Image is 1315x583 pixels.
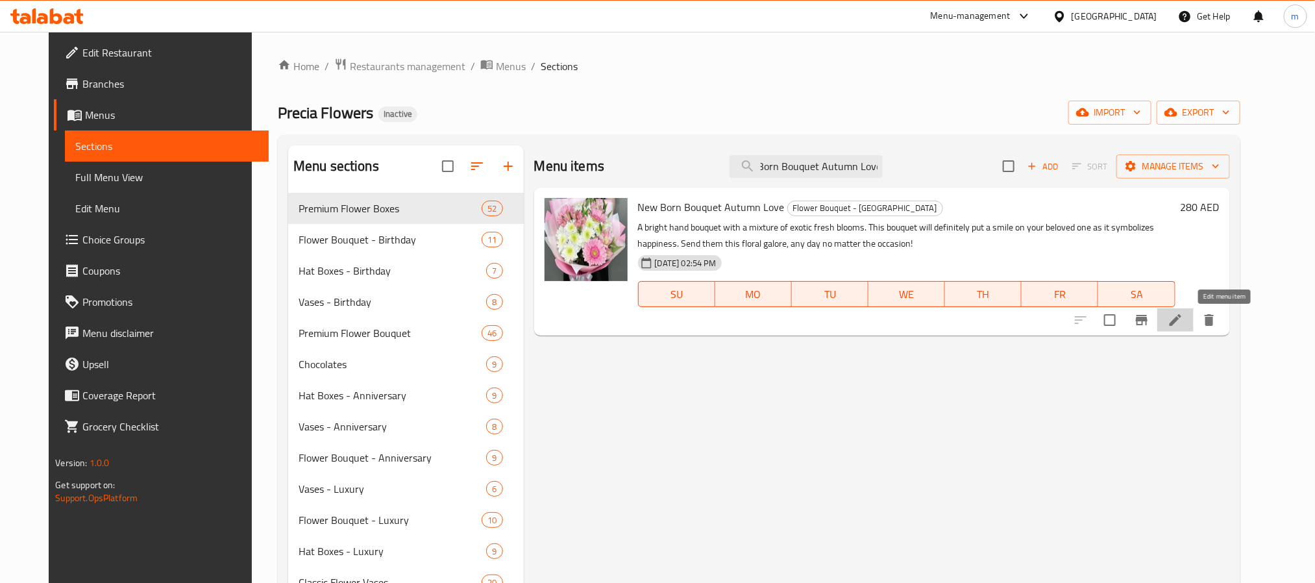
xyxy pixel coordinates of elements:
span: Add item [1022,156,1064,177]
span: 6 [487,483,502,495]
div: items [486,263,502,279]
div: Vases - Birthday8 [288,286,524,317]
span: Get support on: [55,477,115,493]
span: Flower Bouquet - Anniversary [299,450,487,465]
a: Coverage Report [54,380,268,411]
span: 9 [487,390,502,402]
span: Restaurants management [350,58,465,74]
a: Sections [65,130,268,162]
span: Flower Bouquet - Luxury [299,512,482,528]
span: 10 [482,514,502,527]
span: Hat Boxes - Luxury [299,543,487,559]
div: items [486,543,502,559]
span: Menus [496,58,526,74]
div: items [482,232,502,247]
div: items [482,325,502,341]
span: TH [950,285,1016,304]
span: Choice Groups [82,232,258,247]
div: items [486,481,502,497]
a: Promotions [54,286,268,317]
div: Hat Boxes - Luxury9 [288,536,524,567]
h2: Menu sections [293,156,379,176]
span: Precia Flowers [278,98,373,127]
div: Flower Bouquet - Birthday [299,232,482,247]
span: Menu disclaimer [82,325,258,341]
button: Add [1022,156,1064,177]
div: Chocolates9 [288,349,524,380]
div: items [486,356,502,372]
span: Premium Flower Bouquet [299,325,482,341]
nav: breadcrumb [278,58,1240,75]
a: Restaurants management [334,58,465,75]
span: Select section first [1064,156,1116,177]
span: Add [1026,159,1061,174]
span: Vases - Luxury [299,481,487,497]
span: import [1079,105,1141,121]
button: SA [1098,281,1175,307]
span: Sections [75,138,258,154]
span: Coupons [82,263,258,279]
span: Select to update [1096,306,1124,334]
a: Edit Restaurant [54,37,268,68]
span: Hat Boxes - Birthday [299,263,487,279]
div: Flower Bouquet - Anniversary9 [288,442,524,473]
div: Premium Flower Boxes52 [288,193,524,224]
a: Branches [54,68,268,99]
div: [GEOGRAPHIC_DATA] [1072,9,1157,23]
span: 52 [482,203,502,215]
div: Flower Bouquet - Luxury10 [288,504,524,536]
span: 8 [487,296,502,308]
span: Menus [85,107,258,123]
span: Chocolates [299,356,487,372]
span: SU [644,285,710,304]
h2: Menu items [534,156,605,176]
a: Coupons [54,255,268,286]
button: TH [945,281,1022,307]
span: Branches [82,76,258,92]
span: Promotions [82,294,258,310]
input: search [730,155,883,178]
div: Vases - Anniversary8 [288,411,524,442]
a: Menus [54,99,268,130]
div: Vases - Luxury6 [288,473,524,504]
button: SU [638,281,715,307]
span: m [1292,9,1299,23]
span: Upsell [82,356,258,372]
a: Menu disclaimer [54,317,268,349]
button: import [1068,101,1151,125]
span: SA [1103,285,1170,304]
div: Hat Boxes - Birthday7 [288,255,524,286]
div: Flower Bouquet - Birthday11 [288,224,524,255]
span: New Born Bouquet Autumn Love [638,197,785,217]
span: WE [874,285,940,304]
h6: 280 AED [1181,198,1220,216]
span: Sections [541,58,578,74]
span: Select all sections [434,153,461,180]
button: FR [1022,281,1098,307]
span: Sort sections [461,151,493,182]
span: Select section [995,153,1022,180]
span: Full Menu View [75,169,258,185]
button: WE [868,281,945,307]
span: Manage items [1127,158,1220,175]
div: Premium Flower Bouquet46 [288,317,524,349]
div: Inactive [378,106,417,122]
span: Premium Flower Boxes [299,201,482,216]
div: items [482,201,502,216]
a: Menus [480,58,526,75]
a: Grocery Checklist [54,411,268,442]
p: A bright hand bouquet with a mixture of exotic fresh blooms. This bouquet will definitely put a s... [638,219,1175,252]
span: Grocery Checklist [82,419,258,434]
span: Vases - Birthday [299,294,487,310]
span: 11 [482,234,502,246]
button: Add section [493,151,524,182]
a: Upsell [54,349,268,380]
span: Flower Bouquet - [GEOGRAPHIC_DATA] [788,201,942,216]
span: 7 [487,265,502,277]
